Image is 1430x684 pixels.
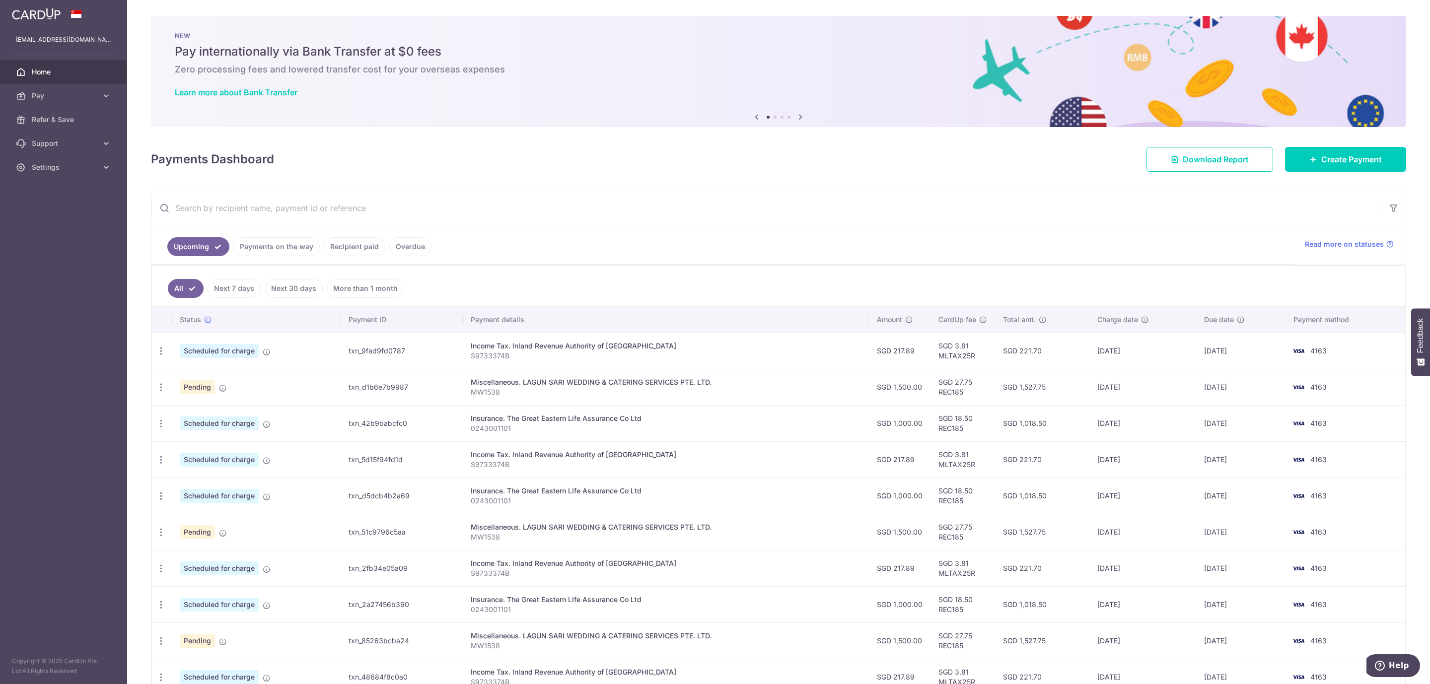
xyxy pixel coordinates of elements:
img: Bank Card [1288,417,1308,429]
td: [DATE] [1196,586,1286,622]
span: CardUp fee [938,315,976,325]
span: Scheduled for charge [180,598,259,612]
td: SGD 217.89 [869,550,930,586]
span: Pay [32,91,97,101]
td: [DATE] [1089,622,1196,659]
img: Bank Card [1288,454,1308,466]
span: Scheduled for charge [180,489,259,503]
td: txn_9fad9fd0787 [341,333,462,369]
span: 4163 [1310,346,1327,355]
td: SGD 18.50 REC185 [930,405,995,441]
h4: Payments Dashboard [151,150,274,168]
td: SGD 1,527.75 [995,622,1089,659]
td: txn_d1b6e7b9987 [341,369,462,405]
td: SGD 3.81 MLTAX25R [930,441,995,478]
span: 4163 [1310,383,1327,391]
td: [DATE] [1089,586,1196,622]
td: [DATE] [1196,405,1286,441]
td: SGD 217.89 [869,441,930,478]
td: txn_2fb34e05a09 [341,550,462,586]
td: SGD 1,018.50 [995,586,1089,622]
div: Insurance. The Great Eastern Life Assurance Co Ltd [471,486,861,496]
td: txn_5d15f94fd1d [341,441,462,478]
span: Charge date [1097,315,1138,325]
td: SGD 3.81 MLTAX25R [930,333,995,369]
a: Recipient paid [324,237,385,256]
a: Overdue [389,237,431,256]
img: Bank Card [1288,490,1308,502]
img: Bank Card [1288,599,1308,611]
img: Bank Card [1288,671,1308,683]
span: Scheduled for charge [180,670,259,684]
span: 4163 [1310,564,1327,572]
th: Payment method [1286,307,1405,333]
img: Bank transfer banner [151,16,1406,127]
td: txn_85263bcba24 [341,622,462,659]
p: S9733374B [471,351,861,361]
p: MW1538 [471,387,861,397]
span: Download Report [1183,153,1249,165]
a: Download Report [1146,147,1273,172]
td: SGD 1,500.00 [869,514,930,550]
div: Insurance. The Great Eastern Life Assurance Co Ltd [471,413,861,423]
td: txn_42b9babcfc0 [341,405,462,441]
div: Income Tax. Inland Revenue Authority of [GEOGRAPHIC_DATA] [471,558,861,568]
span: Scheduled for charge [180,561,259,575]
span: Pending [180,380,215,394]
p: MW1538 [471,532,861,542]
img: CardUp [12,8,61,20]
span: Read more on statuses [1305,239,1384,249]
p: 0243001101 [471,496,861,506]
td: SGD 1,000.00 [869,478,930,514]
td: [DATE] [1196,514,1286,550]
td: SGD 221.70 [995,550,1089,586]
td: [DATE] [1196,478,1286,514]
td: [DATE] [1196,622,1286,659]
td: [DATE] [1089,369,1196,405]
span: 4163 [1310,600,1327,609]
a: Next 7 days [208,279,261,298]
p: 0243001101 [471,605,861,615]
span: Pending [180,634,215,648]
span: Settings [32,162,97,172]
p: S9733374B [471,568,861,578]
img: Bank Card [1288,526,1308,538]
div: Miscellaneous. LAGUN SARI WEDDING & CATERING SERVICES PTE. LTD. [471,631,861,641]
td: SGD 1,527.75 [995,369,1089,405]
span: Home [32,67,97,77]
td: SGD 1,018.50 [995,405,1089,441]
th: Payment ID [341,307,462,333]
td: SGD 1,500.00 [869,622,930,659]
div: Income Tax. Inland Revenue Authority of [GEOGRAPHIC_DATA] [471,341,861,351]
td: SGD 27.75 REC185 [930,622,995,659]
p: 0243001101 [471,423,861,433]
td: txn_d5dcb4b2a69 [341,478,462,514]
span: Pending [180,525,215,539]
td: [DATE] [1196,333,1286,369]
div: Miscellaneous. LAGUN SARI WEDDING & CATERING SERVICES PTE. LTD. [471,377,861,387]
td: [DATE] [1196,550,1286,586]
a: Learn more about Bank Transfer [175,87,297,97]
div: Income Tax. Inland Revenue Authority of [GEOGRAPHIC_DATA] [471,667,861,677]
td: [DATE] [1089,478,1196,514]
span: Support [32,138,97,148]
span: 4163 [1310,673,1327,681]
div: Insurance. The Great Eastern Life Assurance Co Ltd [471,595,861,605]
span: Total amt. [1003,315,1036,325]
span: 4163 [1310,419,1327,427]
span: Scheduled for charge [180,453,259,467]
a: Payments on the way [233,237,320,256]
th: Payment details [463,307,869,333]
span: Due date [1204,315,1234,325]
span: Create Payment [1321,153,1382,165]
td: [DATE] [1089,333,1196,369]
input: Search by recipient name, payment id or reference [151,192,1382,224]
td: SGD 18.50 REC185 [930,478,995,514]
a: Next 30 days [265,279,323,298]
td: txn_51c9796c5aa [341,514,462,550]
iframe: Opens a widget where you can find more information [1366,654,1420,679]
td: SGD 1,000.00 [869,405,930,441]
span: Refer & Save [32,115,97,125]
a: More than 1 month [327,279,404,298]
img: Bank Card [1288,562,1308,574]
